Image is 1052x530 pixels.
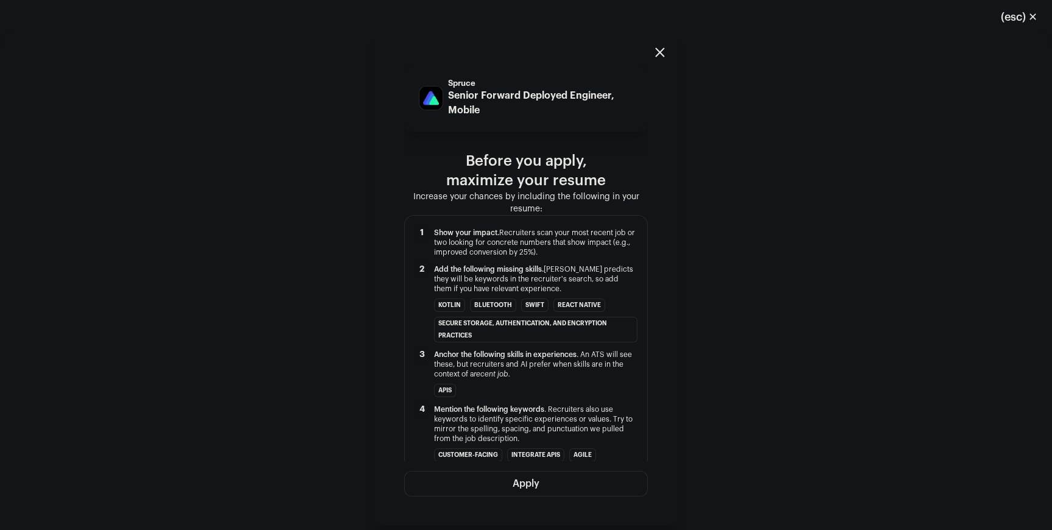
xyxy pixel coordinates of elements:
[448,88,633,118] p: Senior Forward Deployed Engineer, Mobile
[404,471,648,496] button: Apply
[434,317,637,342] li: secure storage, authentication, and encryption practices
[569,448,596,462] li: agile
[521,299,549,312] li: Swift
[474,370,510,378] i: recent job.
[415,225,429,240] span: 1
[434,448,502,462] li: customer-facing
[415,347,429,362] span: 3
[434,264,637,294] span: [PERSON_NAME] predicts they will be keywords in the recruiter's search, so add them if you have r...
[507,448,564,462] li: integrate APIs
[415,402,429,417] span: 4
[434,229,499,236] span: Show your impact.
[434,405,637,443] span: . Recruiters also use keywords to identify specific experiences or values. Try to mirror the spel...
[404,191,648,215] p: Increase your chances by including the following in your resume:
[419,87,443,110] img: a5e4f23570ccbe80d6029e56fab1cc4797ce05ba389c3f8ed39f77343f93c83d.jpg
[434,228,637,257] span: Recruiters scan your most recent job or two looking for concrete numbers that show impact (e.g., ...
[655,48,665,57] button: Close modal
[434,384,456,397] li: APIs
[448,79,633,88] p: Spruce
[404,152,648,191] p: Before you apply, maximize your resume
[434,299,465,312] li: Kotlin
[434,351,577,358] span: Anchor the following skills in experiences
[434,266,544,273] span: Add the following missing skills.
[986,4,1052,30] button: Close modal
[434,406,544,413] span: Mention the following keywords
[553,299,605,312] li: React Native
[434,350,637,379] span: . An ATS will see these, but recruiters and AI prefer when skills are in the context of a
[470,299,516,312] li: Bluetooth
[415,262,429,277] span: 2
